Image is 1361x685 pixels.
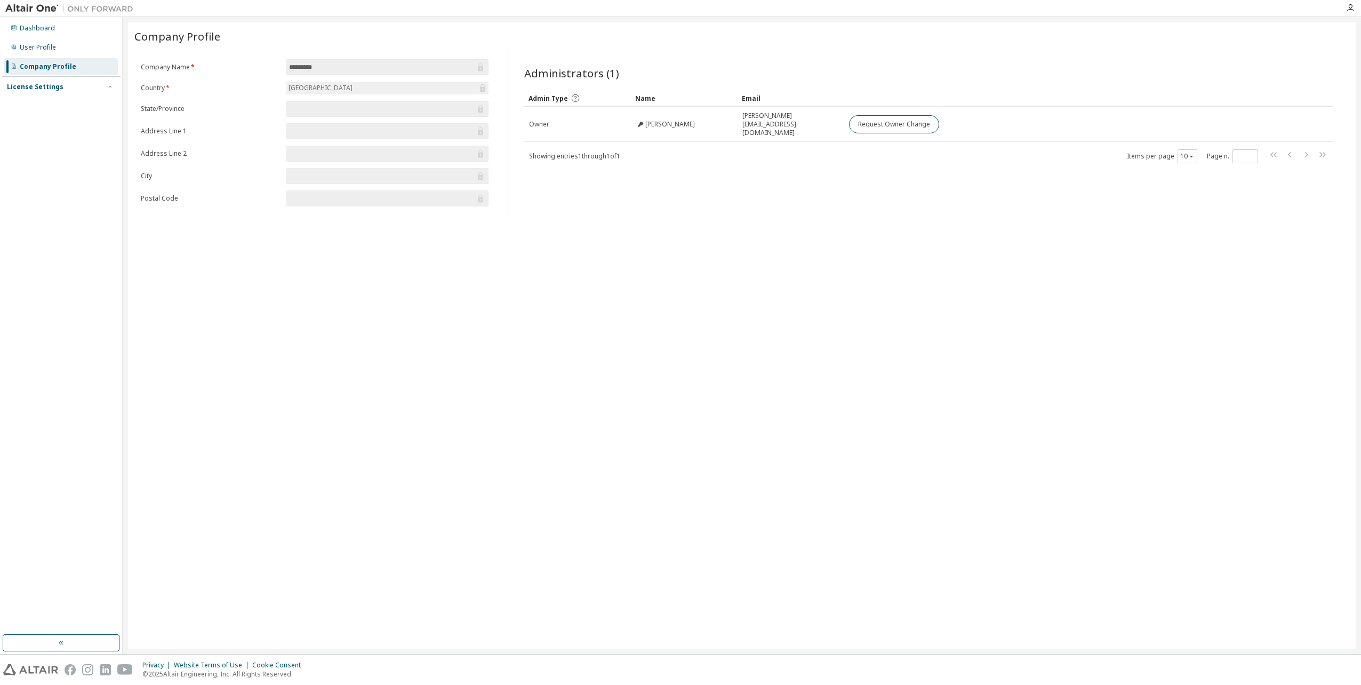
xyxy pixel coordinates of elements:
[742,111,839,137] span: [PERSON_NAME][EMAIL_ADDRESS][DOMAIN_NAME]
[742,90,840,107] div: Email
[1180,152,1195,161] button: 10
[3,664,58,675] img: altair_logo.svg
[635,90,733,107] div: Name
[100,664,111,675] img: linkedin.svg
[529,94,568,103] span: Admin Type
[529,152,620,161] span: Showing entries 1 through 1 of 1
[252,661,307,670] div: Cookie Consent
[287,82,354,94] div: [GEOGRAPHIC_DATA]
[529,120,549,129] span: Owner
[65,664,76,675] img: facebook.svg
[1207,149,1258,163] span: Page n.
[20,24,55,33] div: Dashboard
[20,43,56,52] div: User Profile
[174,661,252,670] div: Website Terms of Use
[141,172,280,180] label: City
[1127,149,1197,163] span: Items per page
[645,120,695,129] span: [PERSON_NAME]
[134,29,220,44] span: Company Profile
[849,115,939,133] button: Request Owner Change
[141,127,280,136] label: Address Line 1
[141,63,280,71] label: Company Name
[524,66,619,81] span: Administrators (1)
[117,664,133,675] img: youtube.svg
[141,194,280,203] label: Postal Code
[142,661,174,670] div: Privacy
[141,149,280,158] label: Address Line 2
[142,670,307,679] p: © 2025 Altair Engineering, Inc. All Rights Reserved.
[141,105,280,113] label: State/Province
[286,82,489,94] div: [GEOGRAPHIC_DATA]
[5,3,139,14] img: Altair One
[7,83,63,91] div: License Settings
[141,84,280,92] label: Country
[82,664,93,675] img: instagram.svg
[20,62,76,71] div: Company Profile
